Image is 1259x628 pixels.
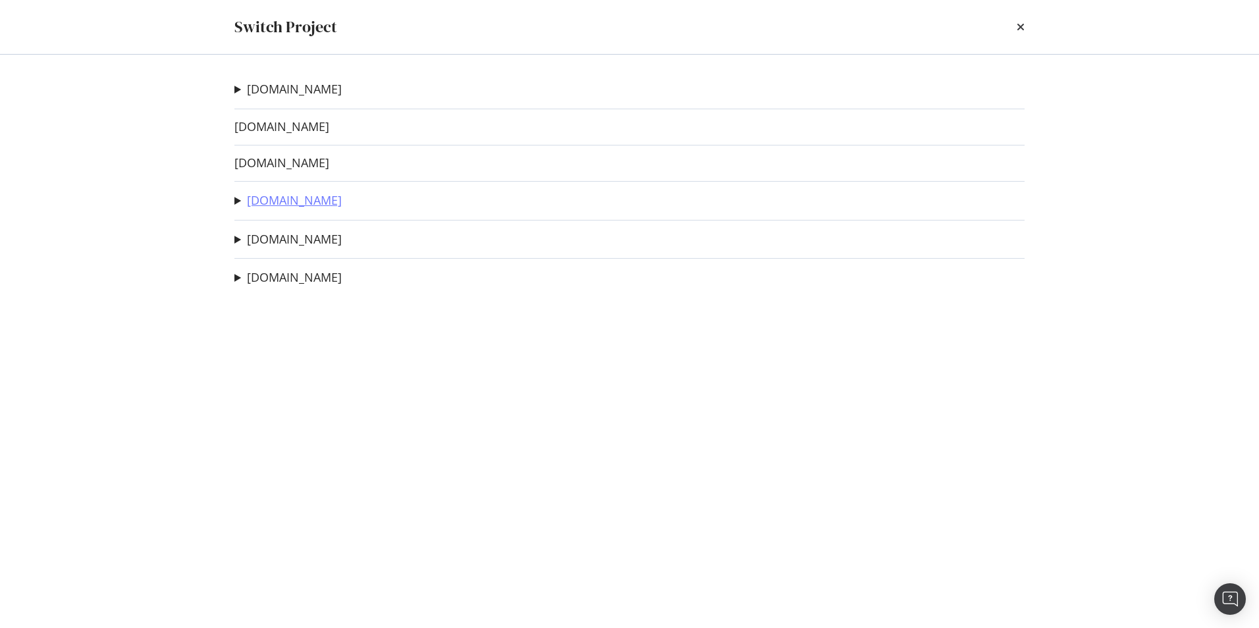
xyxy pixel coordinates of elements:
[1017,16,1025,38] div: times
[234,81,342,98] summary: [DOMAIN_NAME]
[234,156,329,170] a: [DOMAIN_NAME]
[234,120,329,134] a: [DOMAIN_NAME]
[247,271,342,284] a: [DOMAIN_NAME]
[247,194,342,207] a: [DOMAIN_NAME]
[234,269,342,286] summary: [DOMAIN_NAME]
[247,82,342,96] a: [DOMAIN_NAME]
[234,231,342,248] summary: [DOMAIN_NAME]
[234,16,337,38] div: Switch Project
[247,232,342,246] a: [DOMAIN_NAME]
[1214,583,1246,615] div: Open Intercom Messenger
[234,192,342,209] summary: [DOMAIN_NAME]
